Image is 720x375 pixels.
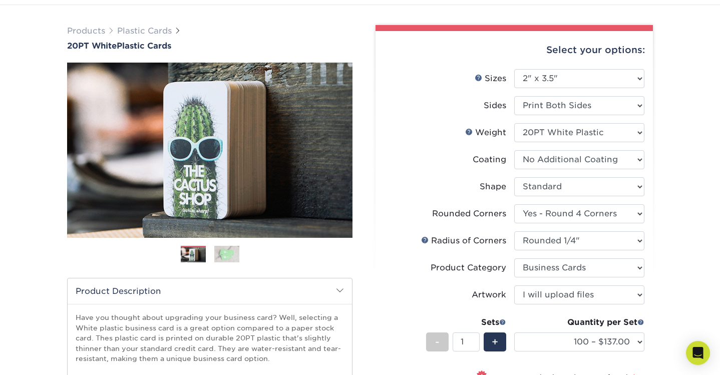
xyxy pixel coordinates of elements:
[117,26,172,36] a: Plastic Cards
[67,26,105,36] a: Products
[475,73,506,85] div: Sizes
[432,208,506,220] div: Rounded Corners
[426,316,506,328] div: Sets
[492,334,498,349] span: +
[465,127,506,139] div: Weight
[421,235,506,247] div: Radius of Corners
[431,262,506,274] div: Product Category
[384,31,645,69] div: Select your options:
[67,41,117,51] span: 20PT White
[484,100,506,112] div: Sides
[68,278,352,304] h2: Product Description
[435,334,440,349] span: -
[181,246,206,264] img: Plastic Cards 01
[473,154,506,166] div: Coating
[67,41,352,51] a: 20PT WhitePlastic Cards
[472,289,506,301] div: Artwork
[67,41,352,51] h1: Plastic Cards
[214,245,239,263] img: Plastic Cards 02
[67,52,352,249] img: 20PT White 01
[686,341,710,365] div: Open Intercom Messenger
[480,181,506,193] div: Shape
[514,316,644,328] div: Quantity per Set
